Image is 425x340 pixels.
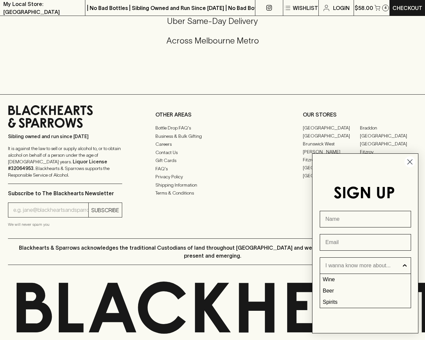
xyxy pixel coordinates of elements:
p: Login [333,4,350,12]
p: Blackhearts & Sparrows acknowledges the traditional Custodians of land throughout [GEOGRAPHIC_DAT... [13,244,412,260]
p: We will never spam you [8,221,122,228]
a: Privacy Policy [155,173,270,181]
a: FAQ's [155,165,270,173]
a: Contact Us [155,148,270,156]
a: [PERSON_NAME] [303,148,360,156]
button: Close dialog [404,156,416,168]
p: SUBSCRIBE [91,206,119,214]
h5: Across Melbourne Metro [8,35,417,46]
a: Bottle Drop FAQ's [155,124,270,132]
div: FLYOUT Form [305,147,425,340]
a: Careers [155,140,270,148]
a: [GEOGRAPHIC_DATA] [303,124,360,132]
a: Fitzroy North [303,156,360,164]
p: OUR STORES [303,111,417,119]
div: Wine [320,274,411,285]
a: [GEOGRAPHIC_DATA] [360,140,417,148]
input: e.g. jane@blackheartsandsparrows.com.au [13,205,88,215]
a: [GEOGRAPHIC_DATA] [360,132,417,140]
div: Spirits [320,297,411,308]
p: Subscribe to The Blackhearts Newsletter [8,189,122,197]
p: $58.00 [355,4,373,12]
div: Beer [320,285,411,297]
p: Sibling owned and run since [DATE] [8,133,122,140]
button: SUBSCRIBE [89,203,122,217]
a: Shipping Information [155,181,270,189]
a: Terms & Conditions [155,189,270,197]
input: Email [320,234,411,251]
a: [GEOGRAPHIC_DATA] [303,164,360,172]
a: Brunswick West [303,140,360,148]
a: [GEOGRAPHIC_DATA] [303,172,360,180]
a: [GEOGRAPHIC_DATA] [303,132,360,140]
span: SIGN UP [334,187,395,203]
a: Gift Cards [155,157,270,165]
p: It is against the law to sell or supply alcohol to, or to obtain alcohol on behalf of a person un... [8,145,122,178]
a: Business & Bulk Gifting [155,132,270,140]
input: I wanna know more about... [325,258,401,274]
h5: Uber Same-Day Delivery [8,16,417,27]
p: OTHER AREAS [155,111,270,119]
p: Checkout [392,4,422,12]
a: Braddon [360,124,417,132]
input: Name [320,211,411,227]
button: Show Options [401,258,408,274]
p: 4 [384,6,386,10]
p: Wishlist [293,4,318,12]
